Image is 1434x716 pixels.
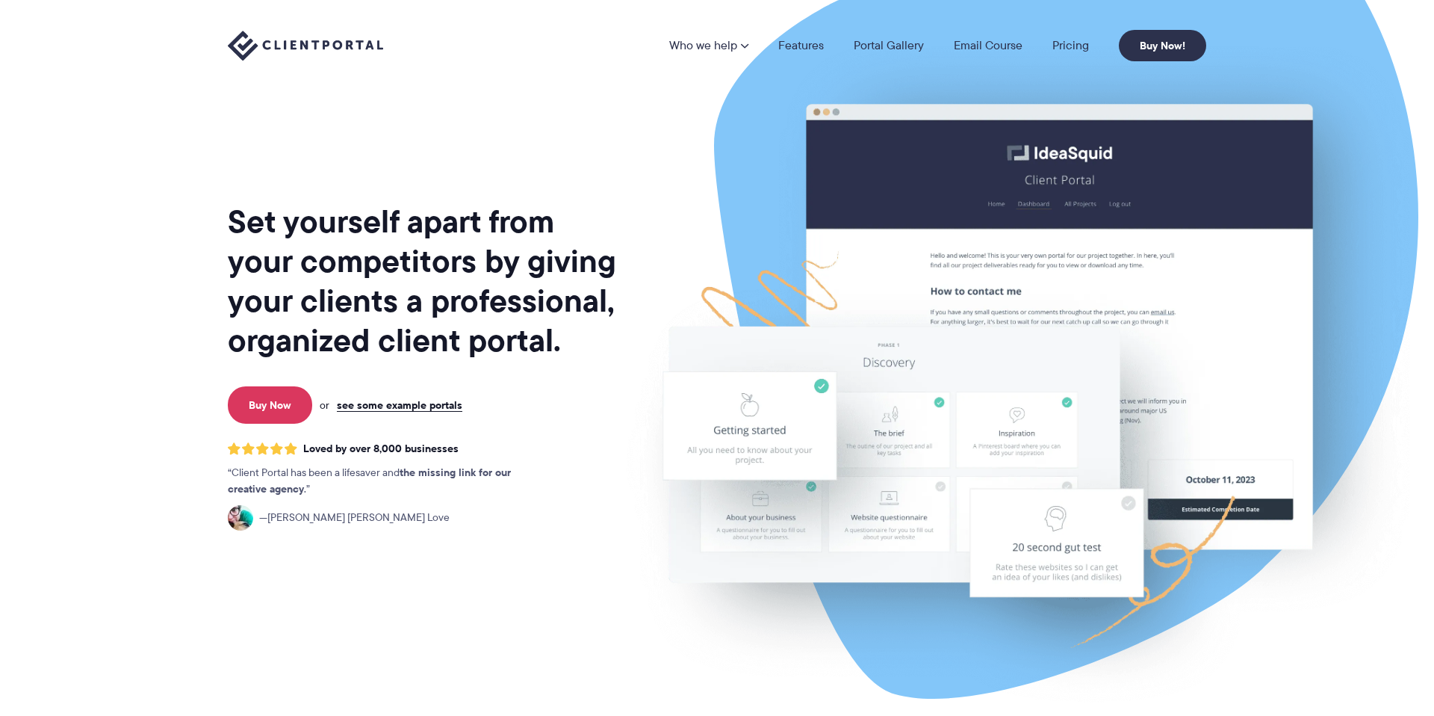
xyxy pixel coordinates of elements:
[337,398,462,412] a: see some example portals
[1119,30,1206,61] a: Buy Now!
[1052,40,1089,52] a: Pricing
[303,442,459,455] span: Loved by over 8,000 businesses
[228,465,541,498] p: Client Portal has been a lifesaver and .
[228,386,312,424] a: Buy Now
[954,40,1022,52] a: Email Course
[228,202,619,360] h1: Set yourself apart from your competitors by giving your clients a professional, organized client ...
[228,464,511,497] strong: the missing link for our creative agency
[854,40,924,52] a: Portal Gallery
[669,40,748,52] a: Who we help
[320,398,329,412] span: or
[259,510,450,526] span: [PERSON_NAME] [PERSON_NAME] Love
[778,40,824,52] a: Features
